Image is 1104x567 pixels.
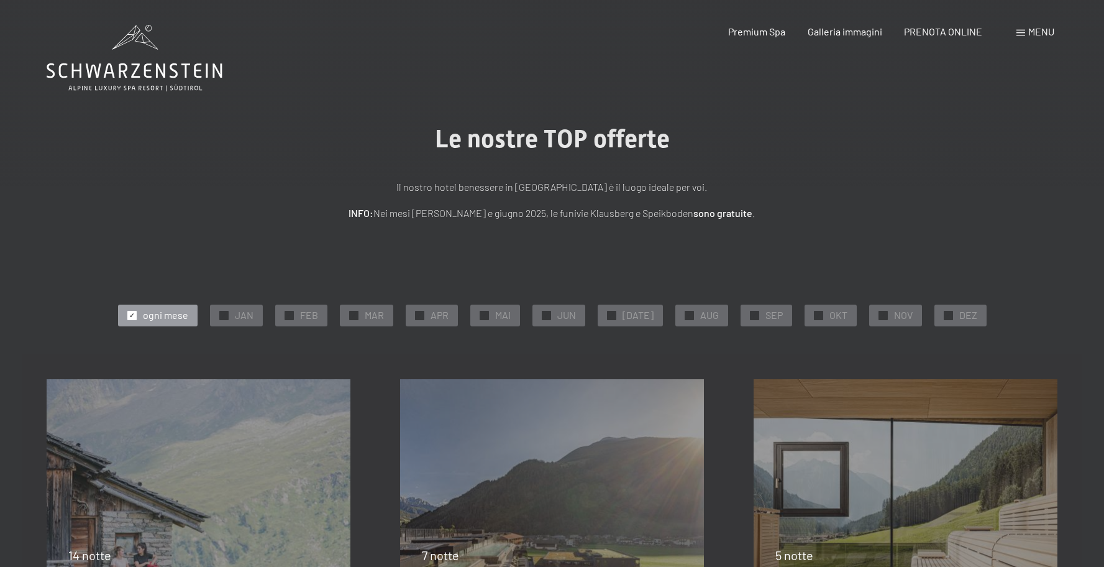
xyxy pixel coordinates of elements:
[829,308,847,322] span: OKT
[495,308,511,322] span: MAI
[143,308,188,322] span: ogni mese
[752,311,757,320] span: ✓
[481,311,486,320] span: ✓
[349,207,373,219] strong: INFO:
[765,308,783,322] span: SEP
[623,308,654,322] span: [DATE]
[693,207,752,219] strong: sono gratuite
[959,308,977,322] span: DEZ
[417,311,422,320] span: ✓
[946,311,951,320] span: ✓
[242,205,863,221] p: Nei mesi [PERSON_NAME] e giugno 2025, le funivie Klausberg e Speikboden .
[816,311,821,320] span: ✓
[235,308,253,322] span: JAN
[242,179,863,195] p: Il nostro hotel benessere in [GEOGRAPHIC_DATA] è il luogo ideale per voi.
[351,311,356,320] span: ✓
[775,548,813,563] span: 5 notte
[728,25,785,37] a: Premium Spa
[300,308,318,322] span: FEB
[609,311,614,320] span: ✓
[286,311,291,320] span: ✓
[68,548,111,563] span: 14 notte
[700,308,719,322] span: AUG
[894,308,913,322] span: NOV
[557,308,576,322] span: JUN
[422,548,459,563] span: 7 notte
[544,311,549,320] span: ✓
[435,124,670,154] span: Le nostre TOP offerte
[1028,25,1054,37] span: Menu
[687,311,691,320] span: ✓
[129,311,134,320] span: ✓
[431,308,449,322] span: APR
[365,308,384,322] span: MAR
[808,25,882,37] a: Galleria immagini
[904,25,982,37] a: PRENOTA ONLINE
[880,311,885,320] span: ✓
[221,311,226,320] span: ✓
